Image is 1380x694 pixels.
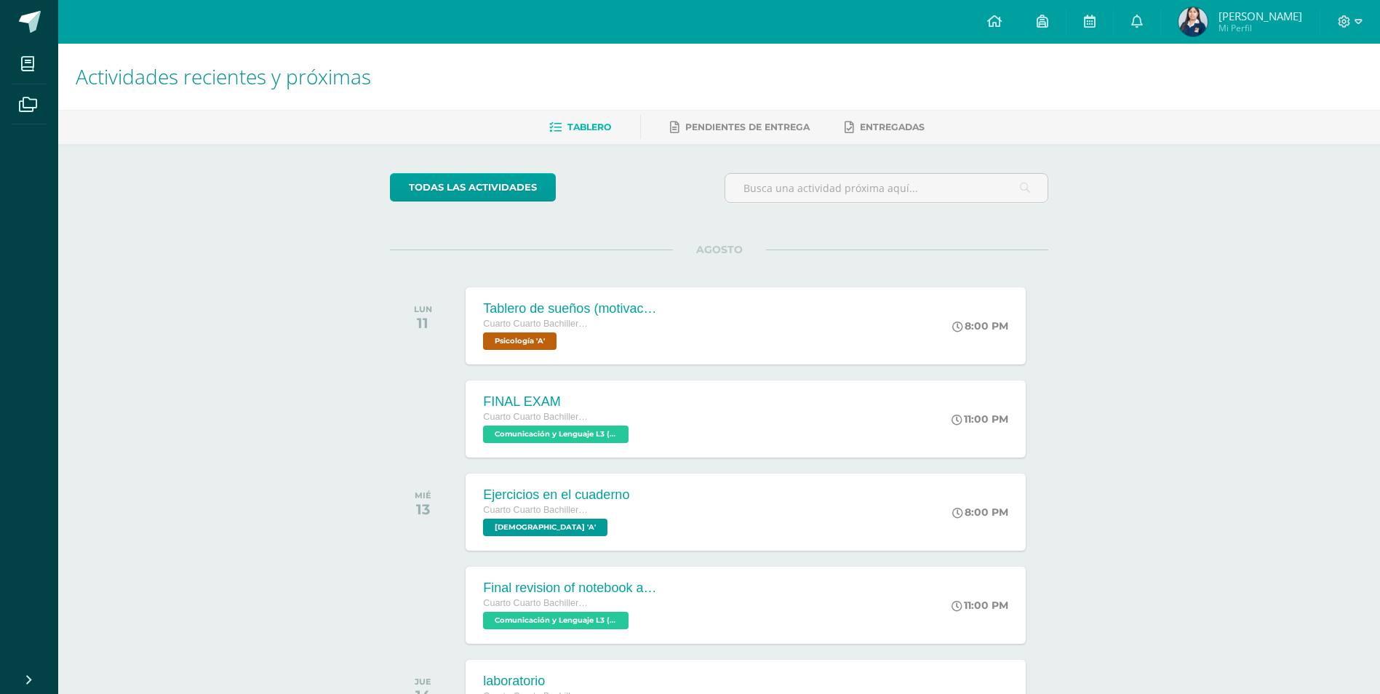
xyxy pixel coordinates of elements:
[567,121,611,132] span: Tablero
[483,301,658,316] div: Tablero de sueños (motivación)
[415,490,431,500] div: MIÉ
[1178,7,1208,36] img: 78199a84b12f29d1aed0258d96530fbf.png
[1219,9,1302,23] span: [PERSON_NAME]
[845,116,925,139] a: Entregadas
[483,612,629,629] span: Comunicación y Lenguaje L3 (Inglés) 4 'A'
[1219,22,1302,34] span: Mi Perfil
[952,506,1008,519] div: 8:00 PM
[483,426,629,443] span: Comunicación y Lenguaje L3 (Inglés) 4 'A'
[860,121,925,132] span: Entregadas
[483,394,632,410] div: FINAL EXAM
[549,116,611,139] a: Tablero
[952,599,1008,612] div: 11:00 PM
[76,63,371,90] span: Actividades recientes y próximas
[673,243,766,256] span: AGOSTO
[952,412,1008,426] div: 11:00 PM
[483,412,592,422] span: Cuarto Cuarto Bachillerato en Ciencias y Letras
[414,314,432,332] div: 11
[483,332,557,350] span: Psicología 'A'
[483,487,629,503] div: Ejercicios en el cuaderno
[483,598,592,608] span: Cuarto Cuarto Bachillerato en Ciencias y Letras
[725,174,1048,202] input: Busca una actividad próxima aquí...
[483,319,592,329] span: Cuarto Cuarto Bachillerato en Ciencias y Letras
[483,519,607,536] span: Evangelización 'A'
[390,173,556,202] a: todas las Actividades
[685,121,810,132] span: Pendientes de entrega
[952,319,1008,332] div: 8:00 PM
[415,500,431,518] div: 13
[483,505,592,515] span: Cuarto Cuarto Bachillerato en Ciencias y Letras
[670,116,810,139] a: Pendientes de entrega
[483,674,592,689] div: laboratorio
[415,677,431,687] div: JUE
[414,304,432,314] div: LUN
[483,581,658,596] div: Final revision of notebook and book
